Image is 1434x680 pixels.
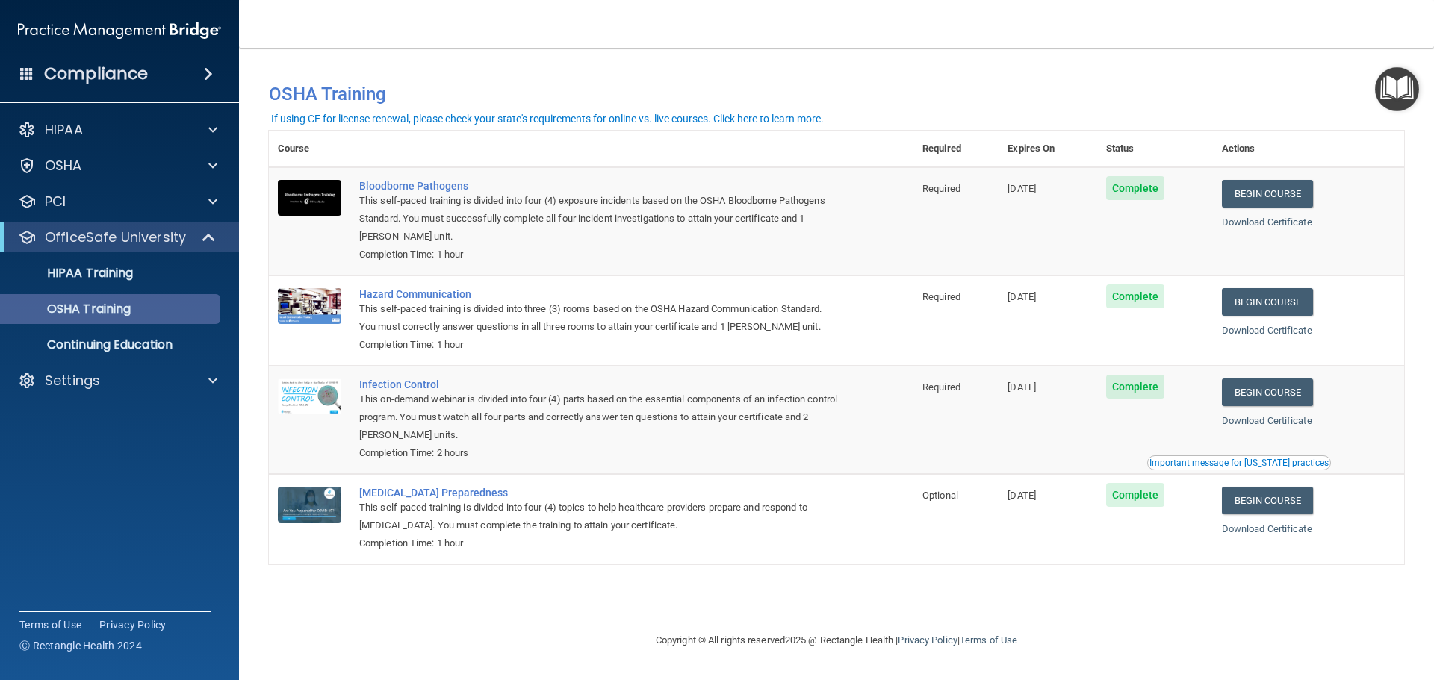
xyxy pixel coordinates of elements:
a: Download Certificate [1222,325,1312,336]
th: Expires On [999,131,1096,167]
p: Settings [45,372,100,390]
a: Hazard Communication [359,288,839,300]
th: Required [913,131,999,167]
span: Required [922,183,960,194]
p: OfficeSafe University [45,228,186,246]
a: Begin Course [1222,180,1313,208]
div: Important message for [US_STATE] practices [1149,458,1329,467]
span: Complete [1106,483,1165,507]
span: Ⓒ Rectangle Health 2024 [19,638,142,653]
div: Copyright © All rights reserved 2025 @ Rectangle Health | | [564,617,1109,664]
a: OfficeSafe University [18,228,217,246]
button: Open Resource Center [1375,67,1419,111]
a: Begin Course [1222,487,1313,514]
div: This self-paced training is divided into four (4) exposure incidents based on the OSHA Bloodborne... [359,192,839,246]
a: Download Certificate [1222,415,1312,426]
th: Actions [1213,131,1404,167]
a: PCI [18,193,217,210]
button: Read this if you are a dental practitioner in the state of CA [1147,455,1331,470]
div: This on-demand webinar is divided into four (4) parts based on the essential components of an inf... [359,390,839,444]
div: Completion Time: 2 hours [359,444,839,462]
div: This self-paced training is divided into four (4) topics to help healthcare providers prepare and... [359,499,839,534]
a: Bloodborne Pathogens [359,180,839,192]
span: [DATE] [1008,381,1036,393]
a: OSHA [18,157,217,175]
div: This self-paced training is divided into three (3) rooms based on the OSHA Hazard Communication S... [359,300,839,336]
div: If using CE for license renewal, please check your state's requirements for online vs. live cours... [271,113,824,124]
span: [DATE] [1008,291,1036,302]
a: Download Certificate [1222,523,1312,534]
p: OSHA [45,157,82,175]
a: HIPAA [18,121,217,139]
a: Begin Course [1222,288,1313,316]
a: Terms of Use [960,634,1017,646]
span: Required [922,381,960,393]
p: HIPAA Training [10,266,133,281]
span: Complete [1106,176,1165,200]
a: Download Certificate [1222,216,1312,228]
span: [DATE] [1008,183,1036,194]
span: Required [922,291,960,302]
button: If using CE for license renewal, please check your state's requirements for online vs. live cours... [269,111,826,126]
p: OSHA Training [10,302,131,316]
p: HIPAA [45,121,83,139]
div: Completion Time: 1 hour [359,534,839,552]
a: Settings [18,372,217,390]
th: Course [269,131,350,167]
span: Complete [1106,284,1165,308]
a: Infection Control [359,378,839,390]
p: PCI [45,193,66,210]
p: Continuing Education [10,337,214,352]
div: Completion Time: 1 hour [359,246,839,263]
span: Complete [1106,375,1165,399]
span: [DATE] [1008,490,1036,501]
h4: OSHA Training [269,84,1404,105]
img: PMB logo [18,16,221,46]
a: Privacy Policy [898,634,957,646]
div: Completion Time: 1 hour [359,336,839,354]
a: [MEDICAL_DATA] Preparedness [359,487,839,499]
span: Optional [922,490,958,501]
th: Status [1097,131,1213,167]
a: Begin Course [1222,378,1313,406]
a: Privacy Policy [99,617,167,632]
a: Terms of Use [19,617,81,632]
h4: Compliance [44,63,148,84]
